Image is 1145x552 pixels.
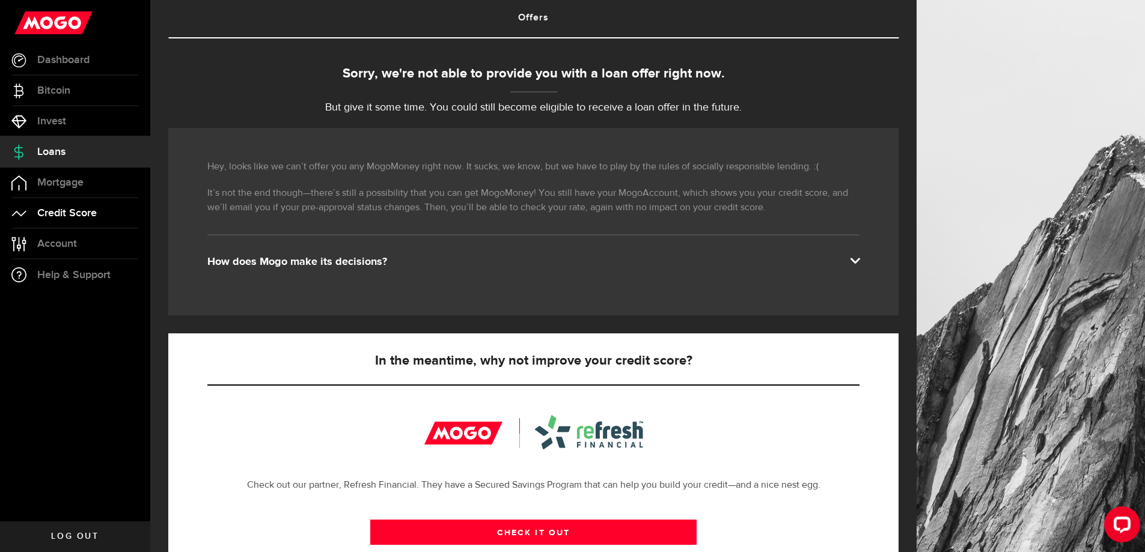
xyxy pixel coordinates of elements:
[207,478,860,493] p: Check out our partner, Refresh Financial. They have a Secured Savings Program that can help you b...
[207,354,860,368] h5: In the meantime, why not improve your credit score?
[168,100,899,116] p: But give it some time. You could still become eligible to receive a loan offer in the future.
[37,270,111,281] span: Help & Support
[37,208,97,219] span: Credit Score
[37,147,66,157] span: Loans
[51,532,99,541] span: Log out
[37,177,84,188] span: Mortgage
[207,160,860,174] p: Hey, looks like we can’t offer you any MogoMoney right now. It sucks, we know, but we have to pla...
[370,520,697,545] a: CHECK IT OUT
[37,116,66,127] span: Invest
[37,238,77,249] span: Account
[37,85,70,96] span: Bitcoin
[1095,502,1145,552] iframe: LiveChat chat widget
[37,55,90,65] span: Dashboard
[207,186,860,215] p: It’s not the end though—there’s still a possibility that you can get MogoMoney! You still have yo...
[168,64,899,84] div: Sorry, we're not able to provide you with a loan offer right now.
[207,255,860,269] div: How does Mogo make its decisions?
